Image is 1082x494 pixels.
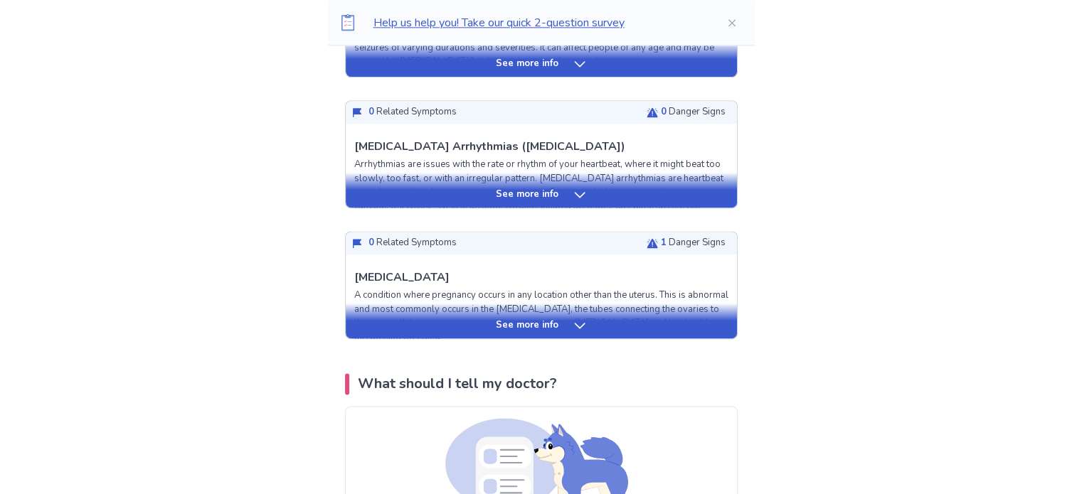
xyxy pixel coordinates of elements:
[496,318,558,333] p: See more info
[661,105,667,118] span: 0
[368,105,457,119] p: Related Symptoms
[368,236,457,250] p: Related Symptoms
[354,158,728,213] p: Arrhythmias are issues with the rate or rhythm of your heartbeat, where it might beat too slowly,...
[354,269,450,286] p: [MEDICAL_DATA]
[368,105,374,118] span: 0
[661,236,667,249] span: 1
[358,373,557,394] p: What should I tell my doctor?
[496,57,558,71] p: See more info
[661,105,726,119] p: Danger Signs
[354,289,728,344] p: A condition where pregnancy occurs in any location other than the uterus. This is abnormal and mo...
[354,138,625,155] p: [MEDICAL_DATA] Arrhythmias ([MEDICAL_DATA])
[496,188,558,202] p: See more info
[373,14,704,31] p: Help us help you! Take our quick 2-question survey
[661,236,726,250] p: Danger Signs
[368,236,374,249] span: 0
